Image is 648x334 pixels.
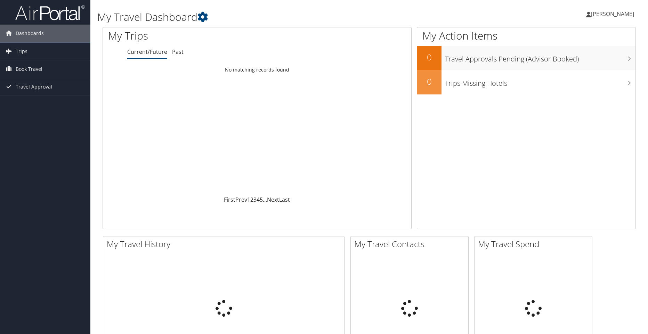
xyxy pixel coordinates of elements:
[108,28,277,43] h1: My Trips
[354,238,468,250] h2: My Travel Contacts
[16,25,44,42] span: Dashboards
[586,3,641,24] a: [PERSON_NAME]
[127,48,167,56] a: Current/Future
[478,238,592,250] h2: My Travel Spend
[257,196,260,203] a: 4
[107,238,344,250] h2: My Travel History
[235,196,247,203] a: Prev
[16,78,52,95] span: Travel Approval
[417,46,635,70] a: 0Travel Approvals Pending (Advisor Booked)
[250,196,253,203] a: 2
[103,64,411,76] td: No matching records found
[417,51,442,63] h2: 0
[253,196,257,203] a: 3
[15,5,85,21] img: airportal-logo.png
[97,10,460,24] h1: My Travel Dashboard
[417,70,635,94] a: 0Trips Missing Hotels
[591,10,634,18] span: [PERSON_NAME]
[267,196,279,203] a: Next
[172,48,184,56] a: Past
[279,196,290,203] a: Last
[263,196,267,203] span: …
[260,196,263,203] a: 5
[224,196,235,203] a: First
[417,76,442,87] h2: 0
[445,51,635,64] h3: Travel Approvals Pending (Advisor Booked)
[417,28,635,43] h1: My Action Items
[16,43,27,60] span: Trips
[247,196,250,203] a: 1
[16,60,42,78] span: Book Travel
[445,75,635,88] h3: Trips Missing Hotels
